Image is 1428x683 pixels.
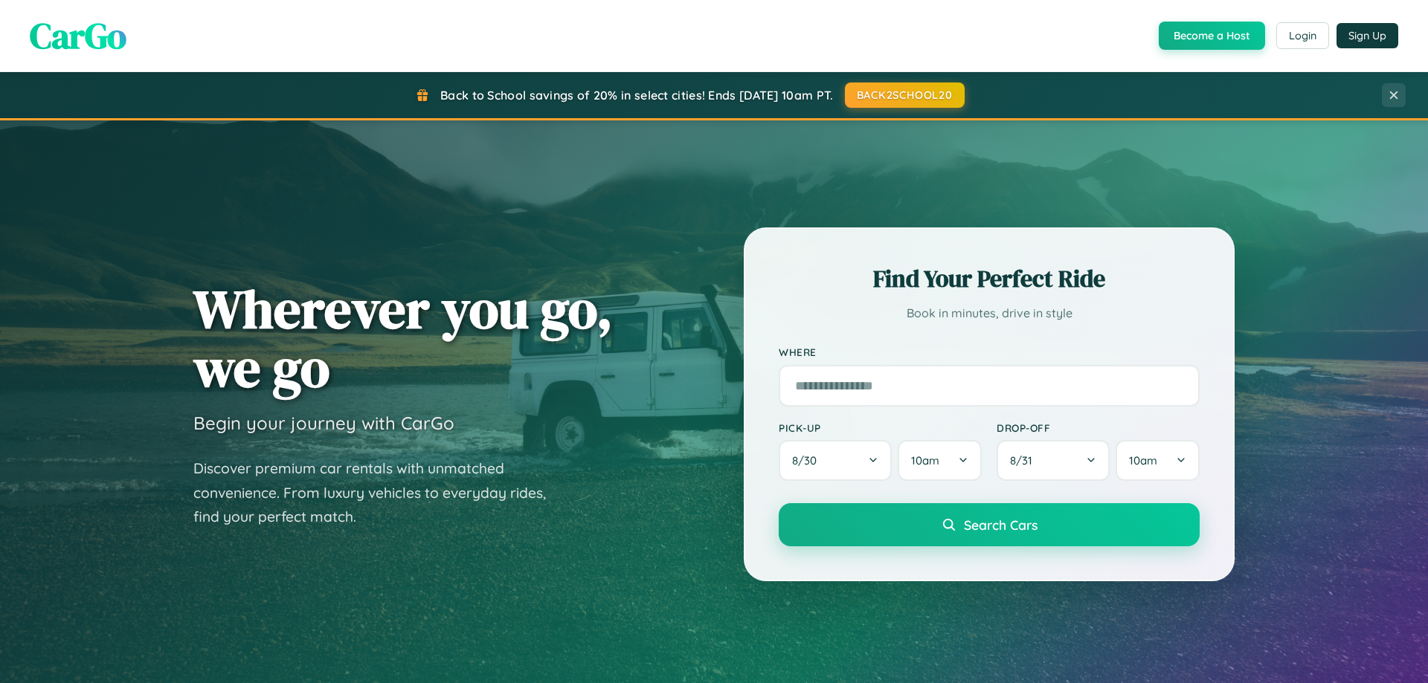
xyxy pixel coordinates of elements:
button: Sign Up [1337,23,1398,48]
button: 10am [1116,440,1200,481]
p: Book in minutes, drive in style [779,302,1200,324]
label: Where [779,346,1200,359]
button: 10am [898,440,982,481]
button: 8/31 [997,440,1110,481]
span: Back to School savings of 20% in select cities! Ends [DATE] 10am PT. [440,88,833,103]
span: 10am [1129,453,1157,467]
button: Become a Host [1159,22,1265,50]
label: Pick-up [779,421,982,434]
h2: Find Your Perfect Ride [779,262,1200,295]
button: BACK2SCHOOL20 [845,82,965,108]
h1: Wherever you go, we go [193,279,613,397]
button: Search Cars [779,503,1200,546]
button: Login [1276,22,1329,49]
p: Discover premium car rentals with unmatched convenience. From luxury vehicles to everyday rides, ... [193,456,565,529]
span: 10am [911,453,939,467]
span: Search Cars [964,517,1038,533]
span: CarGo [30,11,126,60]
span: 8 / 31 [1010,453,1040,467]
h3: Begin your journey with CarGo [193,412,454,434]
label: Drop-off [997,421,1200,434]
button: 8/30 [779,440,892,481]
span: 8 / 30 [792,453,824,467]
